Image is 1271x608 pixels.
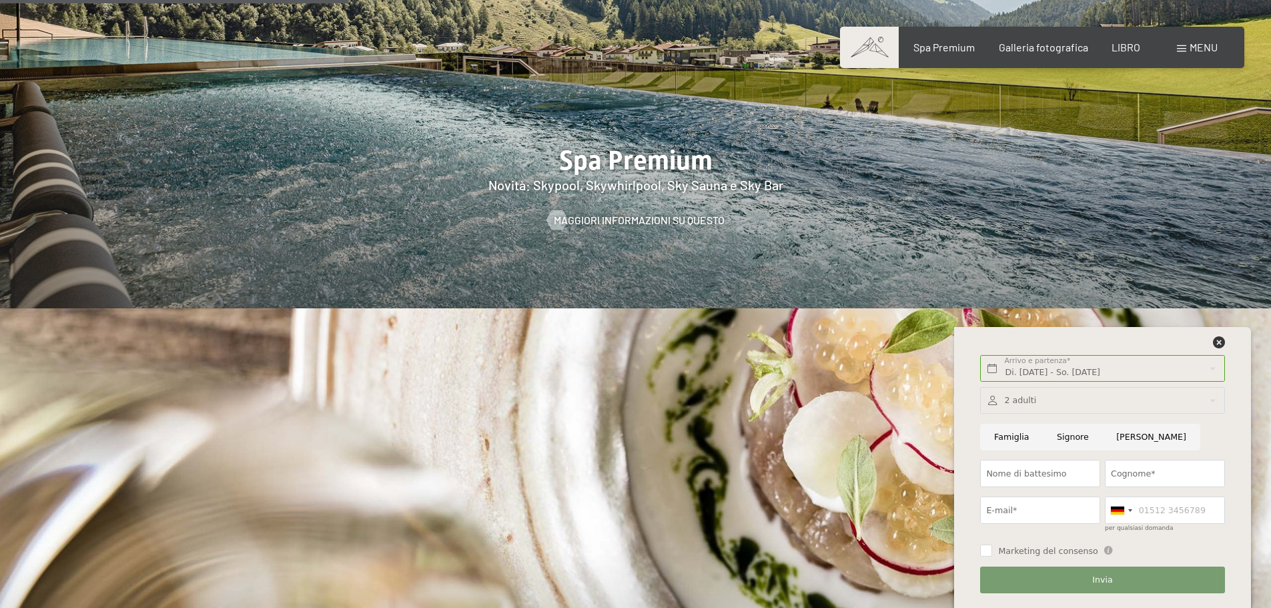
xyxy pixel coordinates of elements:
a: Galleria fotografica [999,41,1088,53]
a: Spa Premium [913,41,975,53]
a: Maggiori informazioni su questo [547,213,725,228]
input: 01512 3456789 [1105,497,1225,524]
font: menu [1190,41,1218,53]
font: Invia [1092,575,1112,585]
button: Invia [980,567,1224,594]
font: Marketing del consenso [998,546,1098,556]
div: Germania (Germania): +49 [1106,497,1136,523]
a: LIBRO [1112,41,1140,53]
font: Maggiori informazioni su questo [554,214,725,226]
font: per qualsiasi domanda [1105,525,1173,531]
